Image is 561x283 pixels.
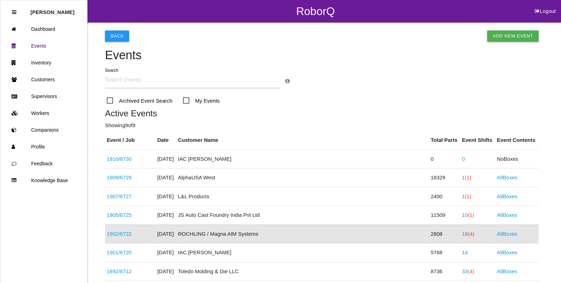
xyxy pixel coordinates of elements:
td: 11509 [429,206,460,225]
a: 1907/6727 [107,193,132,199]
div: 10301666 [107,211,154,219]
a: Events [0,37,87,54]
td: [DATE] [155,262,176,281]
label: Search [105,67,118,74]
div: PJ6B S045A76 AG3JA6 [107,249,154,257]
a: 1909/6729 [107,174,132,180]
div: 68427781AA; 68340793AA [107,268,154,276]
span: (4) [468,231,474,237]
td: [DATE] [155,225,176,243]
a: Supervisors [0,88,87,105]
td: Toledo Molding & Die LLC [176,262,429,281]
th: Event Shifts [460,131,495,150]
span: My Events [183,96,220,105]
a: AllBoxes [497,193,517,199]
th: Event / Job [105,131,155,150]
a: Feedback [0,155,87,172]
td: 2808 [429,225,460,243]
p: Rosie Blandino [30,4,75,15]
td: IAC [PERSON_NAME] [176,150,429,168]
a: 1892/6712 [107,268,132,274]
th: Total Parts [429,131,460,150]
th: Date [155,131,176,150]
th: Event Contents [495,131,539,150]
a: 14 [462,249,468,255]
td: ROCHLING / Magna AIM Systems [176,225,429,243]
td: L&L Products [176,187,429,206]
a: Knowledge Base [0,172,87,189]
a: Customers [0,71,87,88]
td: 18329 [429,168,460,187]
div: S2066-00 [107,174,154,182]
a: AllBoxes [497,174,517,180]
span: (1) [465,174,471,180]
td: [DATE] [155,187,176,206]
span: (4) [468,268,474,274]
td: JS Auto Cast Foundry India Pvt Ltd [176,206,429,225]
span: Archived Event Search [107,96,173,105]
div: Close [12,4,16,21]
td: [DATE] [155,168,176,187]
button: Back [105,30,129,42]
td: AlphaUSA West [176,168,429,187]
a: Search Info [285,78,290,84]
div: 68425775AD [107,230,154,238]
td: IAC [PERSON_NAME] [176,243,429,262]
a: 18(4) [462,231,474,237]
h5: Active Events [105,109,539,118]
div: LJ6B S279D81 AA (45063) [107,193,154,201]
a: Add New Event [487,30,539,42]
a: 1(1) [462,193,471,199]
td: 5768 [429,243,460,262]
a: 1901/6720 [107,249,132,255]
a: 33(4) [462,268,474,274]
a: Workers [0,105,87,122]
a: AllBoxes [497,212,517,218]
input: Search Events [105,72,280,88]
span: (1) [468,212,474,218]
a: 1905/6725 [107,212,132,218]
a: 0 [462,156,465,162]
a: Inventory [0,54,87,71]
th: Customer Name [176,131,429,150]
span: (1) [465,193,471,199]
td: 2400 [429,187,460,206]
a: 10(1) [462,212,474,218]
td: [DATE] [155,243,176,262]
td: [DATE] [155,150,176,168]
td: 8736 [429,262,460,281]
a: Companions [0,122,87,138]
a: AllBoxes [497,231,517,237]
a: AllBoxes [497,249,517,255]
a: Profile [0,138,87,155]
td: [DATE] [155,206,176,225]
a: Dashboard [0,21,87,37]
a: AllBoxes [497,268,517,274]
td: No Boxes [495,150,539,168]
p: Showing 9 of 9 [105,122,539,130]
a: 1902/6722 [107,231,132,237]
div: 8203J2B [107,155,154,163]
td: 0 [429,150,460,168]
a: 1(1) [462,174,471,180]
a: 1910/6730 [107,156,132,162]
h4: Events [105,49,539,62]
